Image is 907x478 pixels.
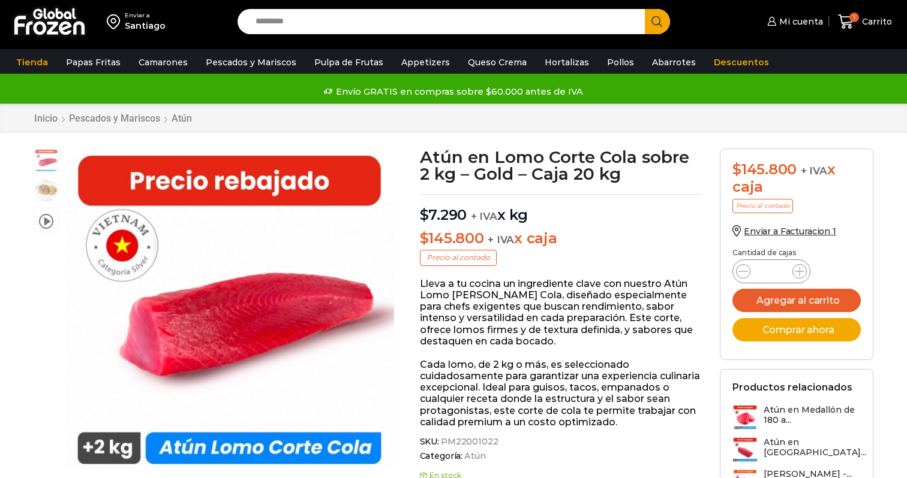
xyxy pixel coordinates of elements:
span: + IVA [488,234,514,246]
div: Enviar a [125,11,166,20]
button: Agregar al carrito [732,289,861,312]
h1: Atún en Lomo Corte Cola sobre 2 kg – Gold – Caja 20 kg [420,149,702,182]
a: Tienda [10,51,54,74]
div: x caja [732,161,861,196]
p: Lleva a tu cocina un ingrediente clave con nuestro Atún Lomo [PERSON_NAME] Cola, diseñado especia... [420,278,702,347]
span: $ [420,206,429,223]
a: Enviar a Facturacion 1 [732,226,836,237]
span: Enviar a Facturacion 1 [744,226,836,237]
nav: Breadcrumb [34,113,193,124]
a: 1 Carrito [835,8,895,36]
a: Abarrotes [646,51,702,74]
a: Pescados y Mariscos [68,113,161,124]
p: x caja [420,230,702,247]
a: Queso Crema [462,51,533,74]
a: Pollos [601,51,640,74]
p: Cantidad de cajas [732,249,861,257]
div: Santiago [125,20,166,32]
a: Atún [171,113,193,124]
span: 1 [849,13,859,22]
span: $ [420,229,429,247]
a: Mi cuenta [764,10,823,34]
span: tartar-atun [34,179,58,202]
p: Cada lomo, de 2 kg o más, es seleccionado cuidadosamente para garantizar una experiencia culinari... [420,359,702,428]
p: Precio al contado [420,250,497,265]
span: atun cola silver [34,149,58,173]
h3: Atún en Medallón de 180 a... [764,405,861,425]
span: SKU: [420,437,702,447]
span: Mi cuenta [776,16,823,28]
a: Atún en Medallón de 180 a... [732,405,861,431]
a: Papas Fritas [60,51,127,74]
span: Categoría: [420,451,702,461]
a: Appetizers [395,51,456,74]
a: Inicio [34,113,58,124]
a: Atún [462,451,485,461]
a: Hortalizas [539,51,595,74]
button: Search button [645,9,670,34]
a: Pulpa de Frutas [308,51,389,74]
span: $ [732,161,741,178]
span: + IVA [801,165,827,177]
h3: Atún en [GEOGRAPHIC_DATA]... [764,437,866,458]
a: Camarones [133,51,194,74]
a: Pescados y Mariscos [200,51,302,74]
bdi: 7.290 [420,206,467,223]
h2: Productos relacionados [732,382,852,393]
bdi: 145.800 [732,161,797,178]
p: Precio al contado [732,199,793,213]
button: Comprar ahora [732,318,861,341]
span: PM22001022 [439,437,498,447]
input: Product quantity [760,263,783,280]
span: + IVA [471,210,497,222]
bdi: 145.800 [420,229,484,247]
p: x kg [420,194,702,224]
a: Descuentos [708,51,775,74]
img: address-field-icon.svg [107,11,125,32]
a: Atún en [GEOGRAPHIC_DATA]... [732,437,866,463]
span: Carrito [859,16,892,28]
